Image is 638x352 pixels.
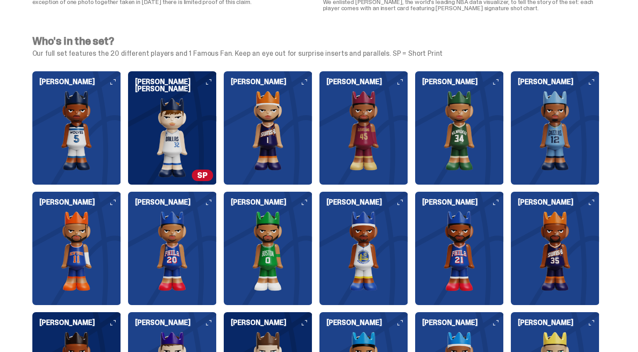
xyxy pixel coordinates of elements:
[327,319,408,326] h6: [PERSON_NAME]
[39,78,121,85] h6: [PERSON_NAME]
[231,199,312,206] h6: [PERSON_NAME]
[39,199,121,206] h6: [PERSON_NAME]
[518,78,599,85] h6: [PERSON_NAME]
[32,91,121,170] img: card image
[39,319,121,326] h6: [PERSON_NAME]
[32,211,121,291] img: card image
[415,91,504,170] img: card image
[32,50,599,57] p: Our full set features the 20 different players and 1 Famous Fan. Keep an eye out for surprise ins...
[422,78,504,85] h6: [PERSON_NAME]
[32,36,599,46] h4: Who's in the set?
[518,199,599,206] h6: [PERSON_NAME]
[518,319,599,326] h6: [PERSON_NAME]
[128,211,217,291] img: card image
[192,170,213,181] span: SP
[511,211,599,291] img: card image
[511,91,599,170] img: card image
[135,319,217,326] h6: [PERSON_NAME]
[422,199,504,206] h6: [PERSON_NAME]
[128,98,217,178] img: card image
[135,78,217,93] h6: [PERSON_NAME] [PERSON_NAME]
[415,211,504,291] img: card image
[135,199,217,206] h6: [PERSON_NAME]
[319,91,408,170] img: card image
[422,319,504,326] h6: [PERSON_NAME]
[231,319,312,326] h6: [PERSON_NAME]
[224,211,312,291] img: card image
[327,78,408,85] h6: [PERSON_NAME]
[327,199,408,206] h6: [PERSON_NAME]
[319,211,408,291] img: card image
[231,78,312,85] h6: [PERSON_NAME]
[224,91,312,170] img: card image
